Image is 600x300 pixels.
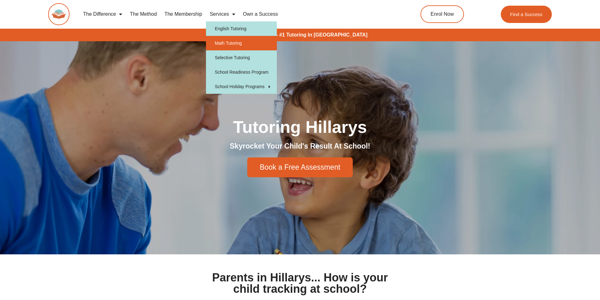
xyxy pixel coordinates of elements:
[206,21,277,94] ul: Services
[420,5,464,23] a: Enrol Now
[239,7,282,21] a: Own a Success
[126,7,160,21] a: The Method
[161,7,206,21] a: The Membership
[510,12,543,17] span: Find a Success
[206,7,239,21] a: Services
[203,272,397,295] h1: Parents in Hillarys... How is your child tracking at school?
[79,7,126,21] a: The Difference
[124,142,477,151] h2: Skyrocket Your Child's Result At School!
[124,118,477,135] h1: Tutoring Hillarys
[431,12,454,17] span: Enrol Now
[501,6,552,23] a: Find a Success
[206,79,277,94] a: School Holiday Programs
[206,50,277,65] a: Selective Tutoring
[206,36,277,50] a: Math Tutoring
[206,21,277,36] a: English Tutoring
[495,229,600,300] iframe: Chat Widget
[247,157,353,177] a: Book a Free Assessment
[206,65,277,79] a: School Readiness Program
[260,164,340,171] span: Book a Free Assessment
[79,7,392,21] nav: Menu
